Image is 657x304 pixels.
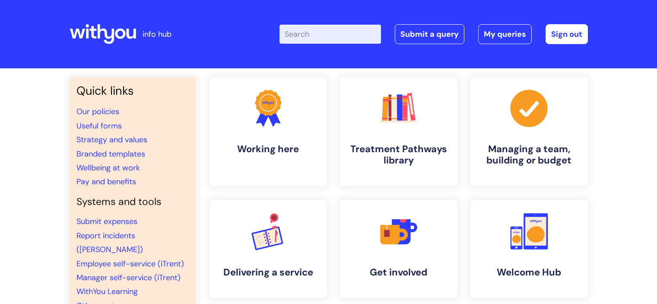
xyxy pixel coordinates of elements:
[340,77,457,186] a: Treatment Pathways library
[478,24,532,44] a: My queries
[279,24,588,44] div: | -
[76,149,145,159] a: Branded templates
[279,25,381,44] input: Search
[76,259,184,269] a: Employee self-service (iTrent)
[76,272,181,283] a: Manager self-service (iTrent)
[216,144,320,155] h4: Working here
[76,163,140,173] a: Wellbeing at work
[209,200,327,298] a: Delivering a service
[76,230,143,255] a: Report incidents ([PERSON_NAME])
[76,196,189,208] h4: Systems and tools
[216,267,320,278] h4: Delivering a service
[340,200,457,298] a: Get involved
[76,286,138,297] a: WithYou Learning
[76,106,119,117] a: Our policies
[347,267,451,278] h4: Get involved
[546,24,588,44] a: Sign out
[76,216,137,227] a: Submit expenses
[395,24,464,44] a: Submit a query
[209,77,327,186] a: Working here
[76,134,147,145] a: Strategy and values
[470,200,588,298] a: Welcome Hub
[76,121,122,131] a: Useful forms
[76,84,189,98] h3: Quick links
[347,144,451,166] h4: Treatment Pathways library
[477,144,581,166] h4: Managing a team, building or budget
[143,27,171,41] p: info hub
[76,176,136,187] a: Pay and benefits
[477,267,581,278] h4: Welcome Hub
[470,77,588,186] a: Managing a team, building or budget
